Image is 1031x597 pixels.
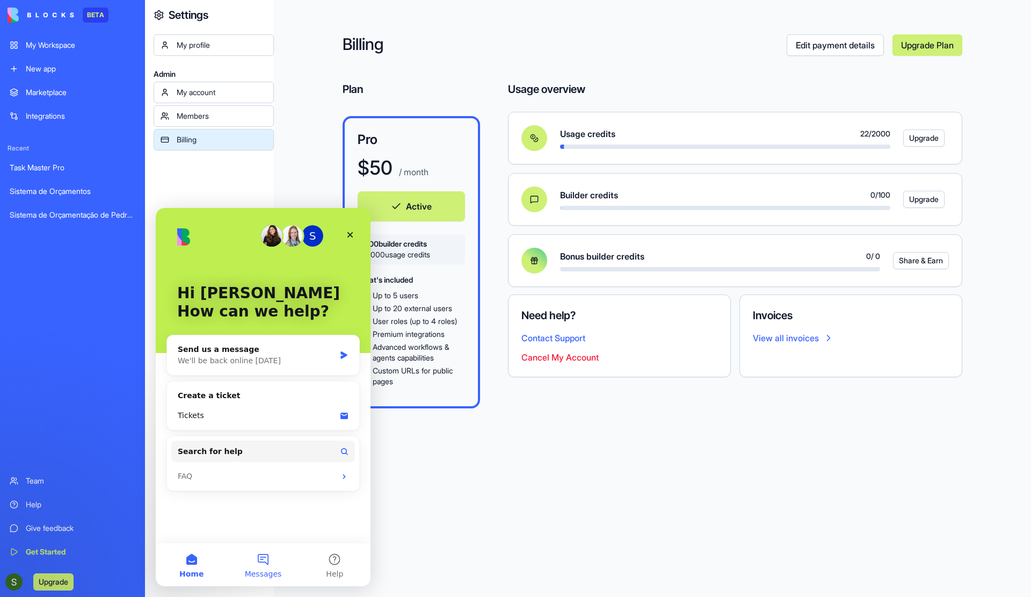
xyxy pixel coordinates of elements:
[343,82,480,97] h4: Plan
[26,111,135,121] div: Integrations
[3,58,142,80] a: New app
[521,351,599,364] button: Cancel My Account
[521,308,717,323] h4: Need help?
[892,34,962,56] a: Upgrade Plan
[170,362,187,370] span: Help
[169,8,208,23] h4: Settings
[3,470,142,492] a: Team
[373,365,465,387] span: Custom URLs for public pages
[177,87,267,98] div: My account
[903,191,945,208] button: Upgrade
[560,127,615,140] span: Usage credits
[10,186,135,197] div: Sistema de Orçamentos
[3,144,142,153] span: Recent
[397,166,429,178] p: / month
[358,157,393,178] h1: $ 50
[373,342,465,363] span: Advanced workflows & agents capabilities
[903,130,945,147] button: Upgrade
[3,494,142,515] a: Help
[3,82,142,103] a: Marketplace
[860,128,890,139] span: 22 / 2000
[3,181,142,202] a: Sistema de Orçamentos
[343,34,787,56] h2: Billing
[3,157,142,178] a: Task Master Pro
[156,208,371,586] iframe: Intercom live chat
[33,573,74,591] button: Upgrade
[154,69,274,80] span: Admin
[3,517,142,539] a: Give feedback
[870,190,890,200] span: 0 / 100
[26,546,135,557] div: Get Started
[8,8,108,23] a: BETA
[26,40,135,51] div: My Workspace
[33,576,74,587] a: Upgrade
[26,499,135,510] div: Help
[3,105,142,127] a: Integrations
[177,40,267,51] div: My profile
[787,34,884,56] a: Edit payment details
[358,191,465,221] button: Active
[866,251,880,262] span: 0 / 0
[343,116,480,408] a: Pro$50 / monthActive100builder credits2000usage creditsWhat's includedUp to 5 usersUp to 20 exter...
[753,308,949,323] h4: Invoices
[893,252,949,269] button: Share & Earn
[366,249,456,260] span: 2000 usage credits
[177,134,267,145] div: Billing
[508,82,585,97] h4: Usage overview
[3,541,142,563] a: Get Started
[753,332,949,344] a: View all invoices
[10,162,135,173] div: Task Master Pro
[26,476,135,486] div: Team
[560,189,618,202] span: Builder credits
[373,316,457,327] span: User roles (up to 4 roles)
[26,523,135,534] div: Give feedback
[83,8,108,23] div: BETA
[177,111,267,121] div: Members
[358,131,465,148] h3: Pro
[5,573,23,591] img: ACg8ocIT3-D9BvvDPwYwyhjxB4gepBVEZMH-pp_eVw7Khuiwte3XLw=s96-c
[10,210,135,220] div: Sistema de Orçamentação de Pedra Natural
[903,191,936,208] a: Upgrade
[560,250,644,263] span: Bonus builder credits
[366,239,456,249] span: 100 builder credits
[358,275,413,284] span: What's included
[154,129,274,150] a: Billing
[154,34,274,56] a: My profile
[8,8,74,23] img: logo
[373,329,445,340] span: Premium integrations
[26,63,135,74] div: New app
[521,332,585,344] button: Contact Support
[154,82,274,103] a: My account
[3,204,142,226] a: Sistema de Orçamentação de Pedra Natural
[903,130,936,147] a: Upgrade
[373,303,452,314] span: Up to 20 external users
[26,87,135,98] div: Marketplace
[3,34,142,56] a: My Workspace
[373,290,418,301] span: Up to 5 users
[154,105,274,127] a: Members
